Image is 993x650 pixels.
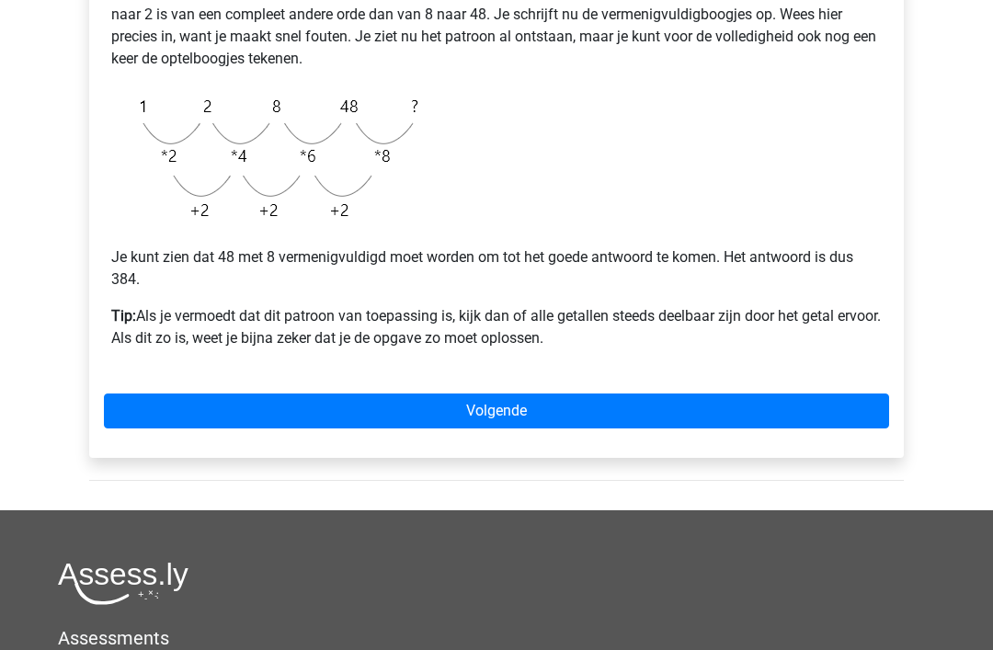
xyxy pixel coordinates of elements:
a: Volgende [104,393,889,428]
p: Als je vermoedt dat dit patroon van toepassing is, kijk dan of alle getallen steeds deelbaar zijn... [111,305,882,349]
p: Je kunt zien dat 48 met 8 vermenigvuldigd moet worden om tot het goede antwoord te komen. Het ant... [111,246,882,291]
b: Tip: [111,307,136,325]
img: Assessly logo [58,562,188,605]
h5: Assessments [58,627,935,649]
img: Exponential_Example_1_2.png [111,85,428,232]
